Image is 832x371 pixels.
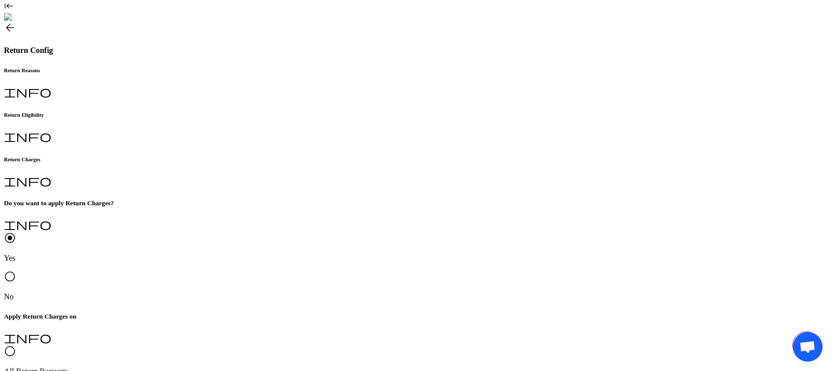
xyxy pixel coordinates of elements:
p: No [4,292,828,301]
span: radio_button_checked [4,232,16,244]
span: info [4,331,52,343]
span: radio_button_unchecked [4,345,16,357]
h5: Apply Return Charges on [4,313,828,321]
span: info [4,218,52,230]
p: Yes [4,254,828,263]
span: radio_button_unchecked [4,271,16,282]
div: Open chat [792,331,820,359]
